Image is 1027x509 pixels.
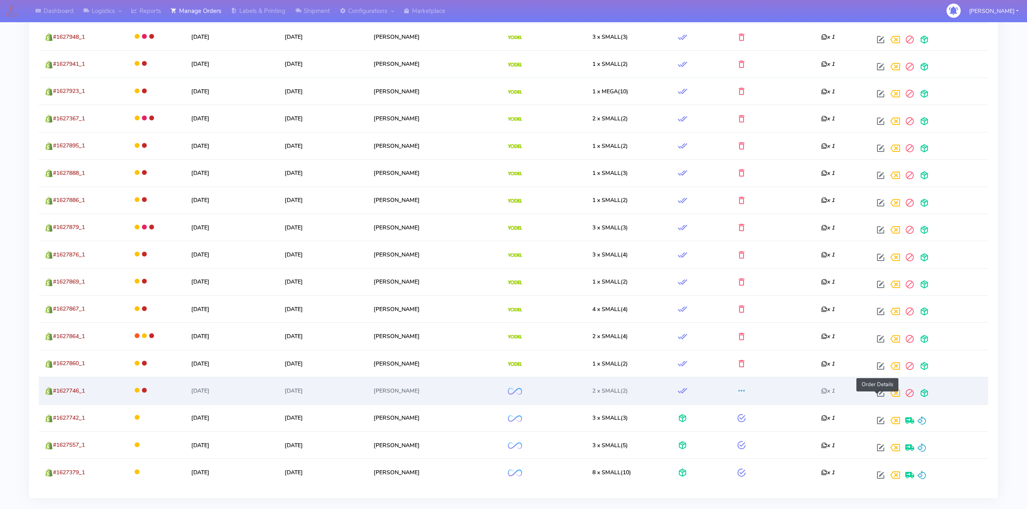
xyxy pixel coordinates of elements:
img: Yodel [508,199,522,203]
span: 8 x SMALL [592,469,621,476]
span: 3 x SMALL [592,251,621,259]
img: Yodel [508,308,522,312]
img: Yodel [508,280,522,284]
img: shopify.png [45,442,53,450]
i: x 1 [821,142,835,150]
i: x 1 [821,169,835,177]
i: x 1 [821,469,835,476]
td: [DATE] [278,132,368,159]
img: shopify.png [45,88,53,96]
span: (4) [592,332,628,340]
td: [PERSON_NAME] [368,132,501,159]
td: [DATE] [278,268,368,295]
span: 1 x SMALL [592,60,621,68]
span: 1 x SMALL [592,169,621,177]
img: OnFleet [508,469,522,476]
td: [PERSON_NAME] [368,23,501,50]
td: [DATE] [185,431,279,459]
span: 2 x SMALL [592,332,621,340]
span: #1627869_1 [53,278,85,286]
img: Yodel [508,226,522,230]
td: [DATE] [185,78,279,105]
img: Yodel [508,63,522,67]
img: shopify.png [45,142,53,150]
td: [PERSON_NAME] [368,50,501,78]
img: OnFleet [508,415,522,422]
span: (10) [592,469,631,476]
span: (3) [592,414,628,422]
td: [DATE] [185,241,279,268]
img: shopify.png [45,61,53,69]
td: [DATE] [185,459,279,486]
i: x 1 [821,196,835,204]
span: #1627886_1 [53,196,85,204]
td: [DATE] [185,322,279,349]
td: [DATE] [278,295,368,322]
img: shopify.png [45,332,53,341]
td: [PERSON_NAME] [368,105,501,132]
td: [DATE] [278,187,368,214]
td: [PERSON_NAME] [368,459,501,486]
button: [PERSON_NAME] [963,3,1025,19]
span: (10) [592,88,628,95]
span: #1627895_1 [53,142,85,149]
i: x 1 [821,414,835,422]
i: x 1 [821,278,835,286]
span: #1627941_1 [53,60,85,68]
span: (2) [592,387,628,395]
i: x 1 [821,224,835,231]
td: [DATE] [278,105,368,132]
span: #1627888_1 [53,169,85,177]
td: [PERSON_NAME] [368,241,501,268]
td: [DATE] [278,377,368,404]
td: [DATE] [278,404,368,431]
img: OnFleet [508,388,522,395]
i: x 1 [821,115,835,122]
span: 3 x SMALL [592,224,621,231]
td: [DATE] [185,404,279,431]
td: [PERSON_NAME] [368,295,501,322]
td: [PERSON_NAME] [368,159,501,186]
img: OnFleet [508,442,522,449]
span: #1627948_1 [53,33,85,41]
span: #1627879_1 [53,223,85,231]
td: [DATE] [278,322,368,349]
i: x 1 [821,442,835,449]
i: x 1 [821,332,835,340]
td: [PERSON_NAME] [368,350,501,377]
img: Yodel [508,335,522,339]
img: Yodel [508,362,522,366]
span: (2) [592,60,628,68]
span: #1627367_1 [53,115,85,122]
img: shopify.png [45,115,53,123]
img: shopify.png [45,305,53,313]
span: (3) [592,33,628,41]
i: x 1 [821,33,835,41]
td: [PERSON_NAME] [368,377,501,404]
span: (2) [592,196,628,204]
span: #1627876_1 [53,251,85,259]
td: [DATE] [278,241,368,268]
span: 1 x SMALL [592,142,621,150]
td: [PERSON_NAME] [368,78,501,105]
span: (2) [592,142,628,150]
span: 2 x SMALL [592,115,621,122]
td: [PERSON_NAME] [368,268,501,295]
i: x 1 [821,88,835,95]
span: #1627557_1 [53,441,85,449]
img: Yodel [508,117,522,121]
td: [DATE] [185,132,279,159]
span: 1 x MEGA [592,88,618,95]
td: [DATE] [278,350,368,377]
td: [DATE] [278,78,368,105]
span: 1 x SMALL [592,278,621,286]
span: #1627867_1 [53,305,85,313]
td: [DATE] [185,159,279,186]
span: (2) [592,115,628,122]
span: 2 x SMALL [592,387,621,395]
span: #1627923_1 [53,87,85,95]
td: [PERSON_NAME] [368,322,501,349]
img: shopify.png [45,469,53,477]
img: Yodel [508,172,522,176]
img: shopify.png [45,360,53,368]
